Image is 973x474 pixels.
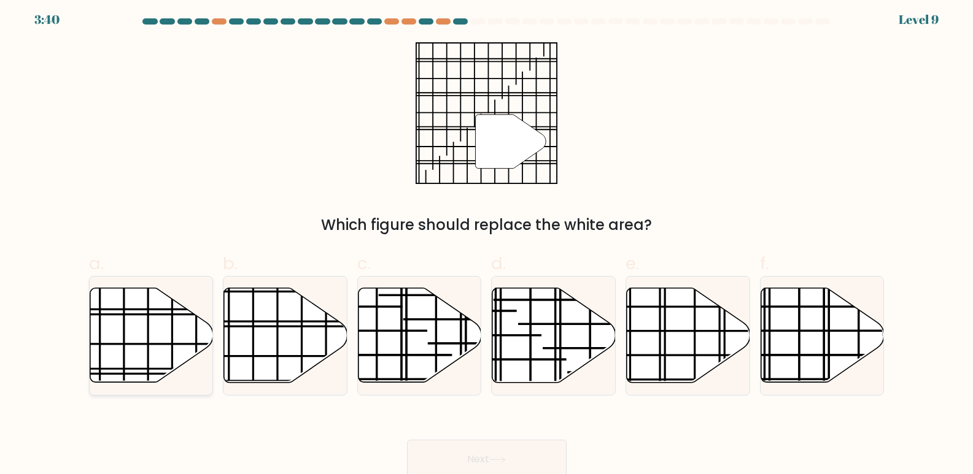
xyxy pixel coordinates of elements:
[491,251,506,275] span: d.
[96,214,877,236] div: Which figure should replace the white area?
[357,251,371,275] span: c.
[34,10,60,29] div: 3:40
[899,10,939,29] div: Level 9
[626,251,639,275] span: e.
[89,251,104,275] span: a.
[475,115,546,169] g: "
[223,251,238,275] span: b.
[760,251,769,275] span: f.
